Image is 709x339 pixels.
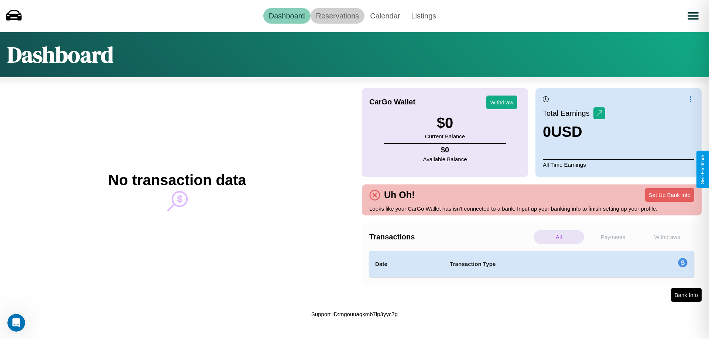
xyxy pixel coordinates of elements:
button: Open menu [683,6,703,26]
p: Payments [588,230,638,244]
p: Total Earnings [543,107,593,120]
h4: Date [375,260,438,269]
h2: No transaction data [108,172,246,188]
button: Bank Info [671,288,702,302]
a: Calendar [364,8,405,24]
h3: 0 USD [543,124,605,140]
a: Reservations [311,8,365,24]
p: All Time Earnings [543,159,694,170]
button: Withdraw [486,96,517,109]
p: Looks like your CarGo Wallet has isn't connected to a bank. Input up your banking info to finish ... [369,204,694,214]
h4: $ 0 [423,146,467,154]
p: Withdraws [642,230,692,244]
h4: Transaction Type [450,260,617,269]
p: All [534,230,584,244]
h1: Dashboard [7,39,113,70]
h4: Transactions [369,233,532,241]
a: Dashboard [263,8,311,24]
p: Current Balance [425,131,465,141]
h4: Uh Oh! [380,190,418,200]
h3: $ 0 [425,115,465,131]
button: Set Up Bank Info [645,188,694,202]
p: Support ID: mgouuaqkmb7lp3yyc7g [311,309,398,319]
table: simple table [369,251,694,277]
h4: CarGo Wallet [369,98,415,106]
p: Available Balance [423,154,467,164]
div: Give Feedback [700,155,705,184]
a: Listings [405,8,442,24]
iframe: Intercom live chat [7,314,25,332]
